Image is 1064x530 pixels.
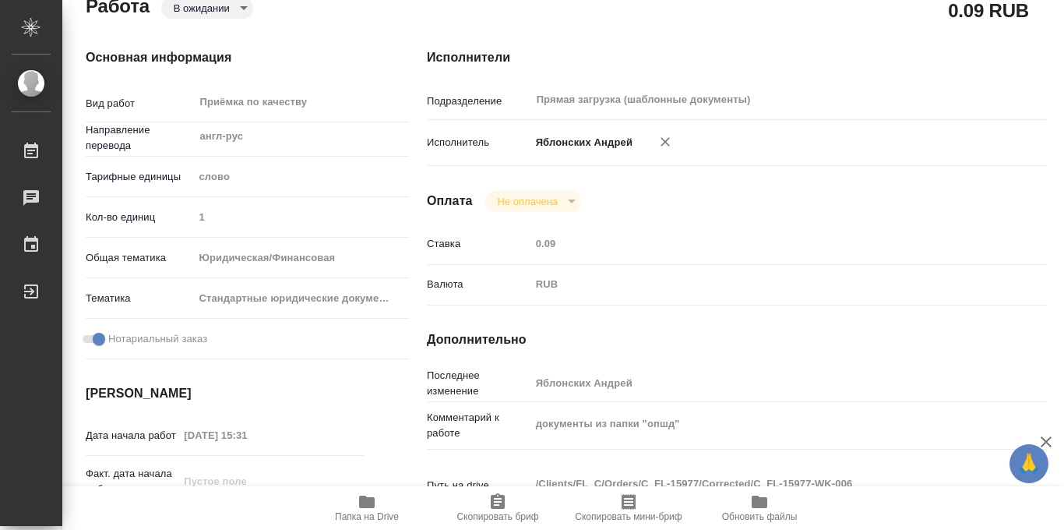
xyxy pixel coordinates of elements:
[169,2,234,15] button: В ожидании
[530,372,995,394] input: Пустое поле
[575,511,682,522] span: Скопировать мини-бриф
[178,470,315,493] input: Пустое поле
[86,428,178,443] p: Дата начала работ
[530,471,995,497] textarea: /Clients/FL_C/Orders/C_FL-15977/Corrected/C_FL-15977-WK-006
[427,368,530,399] p: Последнее изменение
[86,122,193,154] p: Направление перевода
[485,191,581,212] div: В ожидании
[86,291,193,306] p: Тематика
[530,411,995,437] textarea: документы из папки "опшд"
[193,206,409,228] input: Пустое поле
[427,94,530,109] p: Подразделение
[427,330,1047,349] h4: Дополнительно
[427,192,473,210] h4: Оплата
[86,210,193,225] p: Кол-во единиц
[456,511,538,522] span: Скопировать бриф
[335,511,399,522] span: Папка на Drive
[427,236,530,252] p: Ставка
[193,245,409,271] div: Юридическая/Финансовая
[86,48,365,67] h4: Основная информация
[530,232,995,255] input: Пустое поле
[432,486,563,530] button: Скопировать бриф
[178,424,315,447] input: Пустое поле
[86,384,365,403] h4: [PERSON_NAME]
[530,135,632,150] p: Яблонских Андрей
[193,285,409,312] div: Стандартные юридические документы, договоры, уставы
[86,169,193,185] p: Тарифные единицы
[648,125,682,159] button: Удалить исполнителя
[493,195,562,208] button: Не оплачена
[427,277,530,292] p: Валюта
[86,466,178,497] p: Факт. дата начала работ
[193,164,409,190] div: слово
[722,511,798,522] span: Обновить файлы
[427,135,530,150] p: Исполнитель
[530,271,995,298] div: RUB
[427,410,530,441] p: Комментарий к работе
[86,250,193,266] p: Общая тематика
[1009,444,1048,483] button: 🙏
[694,486,825,530] button: Обновить файлы
[108,331,207,347] span: Нотариальный заказ
[427,48,1047,67] h4: Исполнители
[86,96,193,111] p: Вид работ
[563,486,694,530] button: Скопировать мини-бриф
[427,478,530,493] p: Путь на drive
[301,486,432,530] button: Папка на Drive
[1016,447,1042,480] span: 🙏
